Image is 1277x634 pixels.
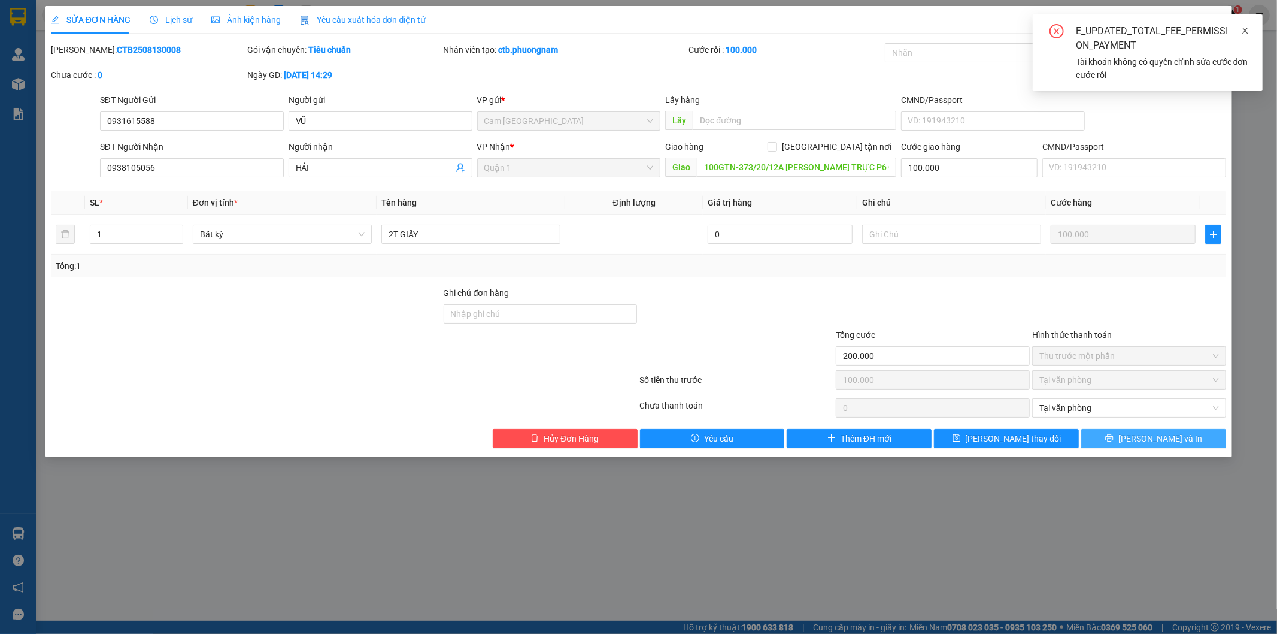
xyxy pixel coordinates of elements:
label: Ghi chú đơn hàng [444,288,509,298]
span: Tên hàng [381,198,417,207]
div: SĐT Người Gửi [100,93,284,107]
span: edit [51,16,59,24]
div: E_UPDATED_TOTAL_FEE_PERMISSION_PAYMENT [1076,24,1248,53]
button: plusThêm ĐH mới [787,429,932,448]
span: Thu trước một phần [1039,347,1219,365]
th: Ghi chú [857,191,1046,215]
button: plus [1205,225,1221,244]
span: Tại văn phòng [1039,371,1219,389]
span: picture [211,16,220,24]
span: exclamation-circle [691,434,699,443]
span: Đơn vị tính [193,198,238,207]
button: delete [56,225,75,244]
span: VP Nhận [477,142,511,152]
div: CMND/Passport [901,93,1085,107]
span: [GEOGRAPHIC_DATA] tận nơi [777,140,896,153]
div: Người gửi [289,93,472,107]
button: printer[PERSON_NAME] và In [1081,429,1226,448]
span: Giao hàng [665,142,703,152]
span: Giao [665,158,697,177]
b: 0 [98,70,102,80]
label: Cước giao hàng [901,142,960,152]
span: Tại văn phòng [1039,399,1219,417]
span: [PERSON_NAME] thay đổi [966,432,1061,445]
input: Cước giao hàng [901,158,1038,177]
input: 0 [836,370,1030,390]
span: Giá trị hàng [708,198,752,207]
button: Close [1199,6,1232,40]
div: Ngày GD: [247,68,441,81]
label: Hình thức thanh toán [1032,330,1112,340]
b: CTB2508130008 [117,45,181,55]
div: [PERSON_NAME]: [51,43,245,56]
span: Lấy [665,111,693,130]
span: clock-circle [150,16,158,24]
button: exclamation-circleYêu cầu [640,429,785,448]
span: SL [90,198,99,207]
div: Chưa cước : [51,68,245,81]
span: Tổng cước [836,330,875,340]
span: plus [827,434,836,443]
button: save[PERSON_NAME] thay đổi [934,429,1079,448]
span: Cam Thành Bắc [484,112,654,130]
span: Định lượng [613,198,656,207]
input: VD: Bàn, Ghế [381,225,560,244]
div: Chưa thanh toán [639,399,835,420]
span: user-add [456,163,465,173]
span: SỬA ĐƠN HÀNG [51,15,131,25]
div: Tổng: 1 [56,259,493,273]
span: printer [1105,434,1114,443]
span: close-circle [1049,24,1064,41]
button: deleteHủy Đơn Hàng [493,429,638,448]
span: Cước hàng [1051,198,1092,207]
b: [DATE] 14:29 [284,70,332,80]
input: 0 [1051,225,1196,244]
span: Yêu cầu xuất hóa đơn điện tử [300,15,426,25]
b: Tiêu chuẩn [308,45,351,55]
label: Số tiền thu trước [640,375,702,385]
span: Bất kỳ [200,225,365,243]
span: Yêu cầu [704,432,733,445]
div: Nhân viên tạo: [444,43,687,56]
b: ctb.phuongnam [499,45,559,55]
input: Dọc đường [697,158,896,177]
div: Người nhận [289,140,472,153]
span: save [953,434,961,443]
span: plus [1206,230,1221,239]
span: Ảnh kiện hàng [211,15,281,25]
input: Ghi Chú [862,225,1041,244]
div: Tài khoản không có quyền chỉnh sửa cước đơn cước rồi [1076,55,1248,81]
input: Ghi chú đơn hàng [444,304,638,324]
div: CMND/Passport [1042,140,1226,153]
span: close [1241,26,1249,35]
span: Lấy hàng [665,95,700,105]
span: Lịch sử [150,15,192,25]
div: Cước rồi : [688,43,882,56]
span: [PERSON_NAME] và In [1118,432,1202,445]
span: Thêm ĐH mới [841,432,891,445]
span: Hủy Đơn Hàng [544,432,599,445]
b: 100.000 [726,45,757,55]
input: Dọc đường [693,111,896,130]
div: VP gửi [477,93,661,107]
img: icon [300,16,310,25]
span: delete [530,434,539,443]
div: Gói vận chuyển: [247,43,441,56]
span: Quận 1 [484,159,654,177]
div: SĐT Người Nhận [100,140,284,153]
